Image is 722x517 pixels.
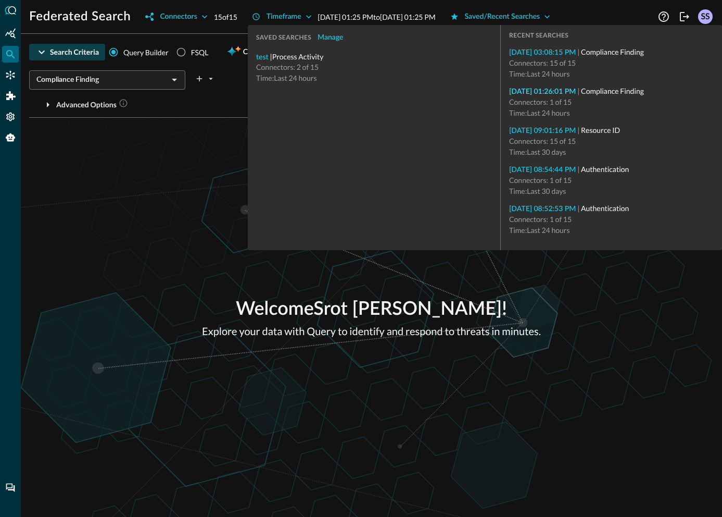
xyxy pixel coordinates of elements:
span: | [576,204,629,213]
a: [DATE] 08:54:44 PM [509,166,576,174]
span: Connectors: 1 of 15 [509,176,572,184]
span: | [576,126,620,134]
span: Copilot [243,46,267,59]
button: plus-arrow-button [194,70,217,87]
button: Advanced Options [29,96,134,113]
button: Help [655,8,672,25]
p: Explore your data with Query to identify and respond to threats in minutes. [202,324,541,339]
p: 15 of 15 [214,11,237,22]
button: Logout [676,8,693,25]
input: Select an Event Type [32,73,165,87]
div: Chat [2,479,19,496]
span: Time: Last 30 days [509,187,566,195]
p: [DATE] 01:25 PM to [DATE] 01:25 PM [318,11,436,22]
span: | Process Activity [269,52,324,61]
span: Time: Last 24 hours [509,69,570,78]
div: Summary Insights [2,25,19,42]
span: Connectors: 15 of 15 [509,137,576,145]
button: Saved/Recent Searches [444,8,557,25]
span: RECENT SEARCHES [509,31,568,39]
span: | [576,87,643,95]
div: FSQL [191,47,209,58]
a: [DATE] 01:26:01 PM [509,88,576,95]
a: [DATE] 08:52:53 PM [509,205,576,213]
span: Connectors: 1 of 15 [509,215,572,224]
button: Timeframe [246,8,318,25]
a: [DATE] 03:08:15 PM [509,49,576,56]
span: Connectors: 1 of 15 [509,97,572,106]
div: Connectors [2,67,19,83]
div: Settings [2,108,19,125]
button: Open [167,72,182,87]
button: Search Criteria [29,44,105,60]
span: Connectors: 2 of 15 [256,63,319,71]
div: Query Agent [2,129,19,146]
div: Saved/Recent Searches [465,10,540,23]
a: test [256,54,269,61]
div: Connectors [160,10,197,23]
span: Time: Last 24 hours [509,226,570,235]
span: Compliance Finding [581,87,644,95]
button: Manage [311,29,350,46]
button: Connectors [139,8,213,25]
span: Authentication [581,165,629,174]
a: [DATE] 09:01:16 PM [509,127,576,134]
span: Resource ID [581,126,620,134]
span: SAVED SEARCHES [256,34,311,41]
div: Search Criteria [50,46,99,59]
span: Time: Last 24 hours [509,108,570,117]
span: Time: Last 30 days [509,147,566,156]
h1: Federated Search [29,8,131,25]
div: Manage [318,31,344,44]
div: SS [698,9,713,24]
div: Addons [3,88,19,104]
span: Authentication [581,204,629,213]
span: | [576,165,629,174]
div: Timeframe [267,10,301,23]
button: CopilotBETA [221,44,311,60]
span: | [576,47,643,56]
div: Federated Search [2,46,19,63]
span: Time: Last 24 hours [256,73,317,82]
p: Welcome Srot [PERSON_NAME] ! [202,296,541,324]
div: Advanced Options [56,99,128,112]
span: Compliance Finding [581,47,644,56]
span: Query Builder [123,47,169,58]
span: Connectors: 15 of 15 [509,58,576,67]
